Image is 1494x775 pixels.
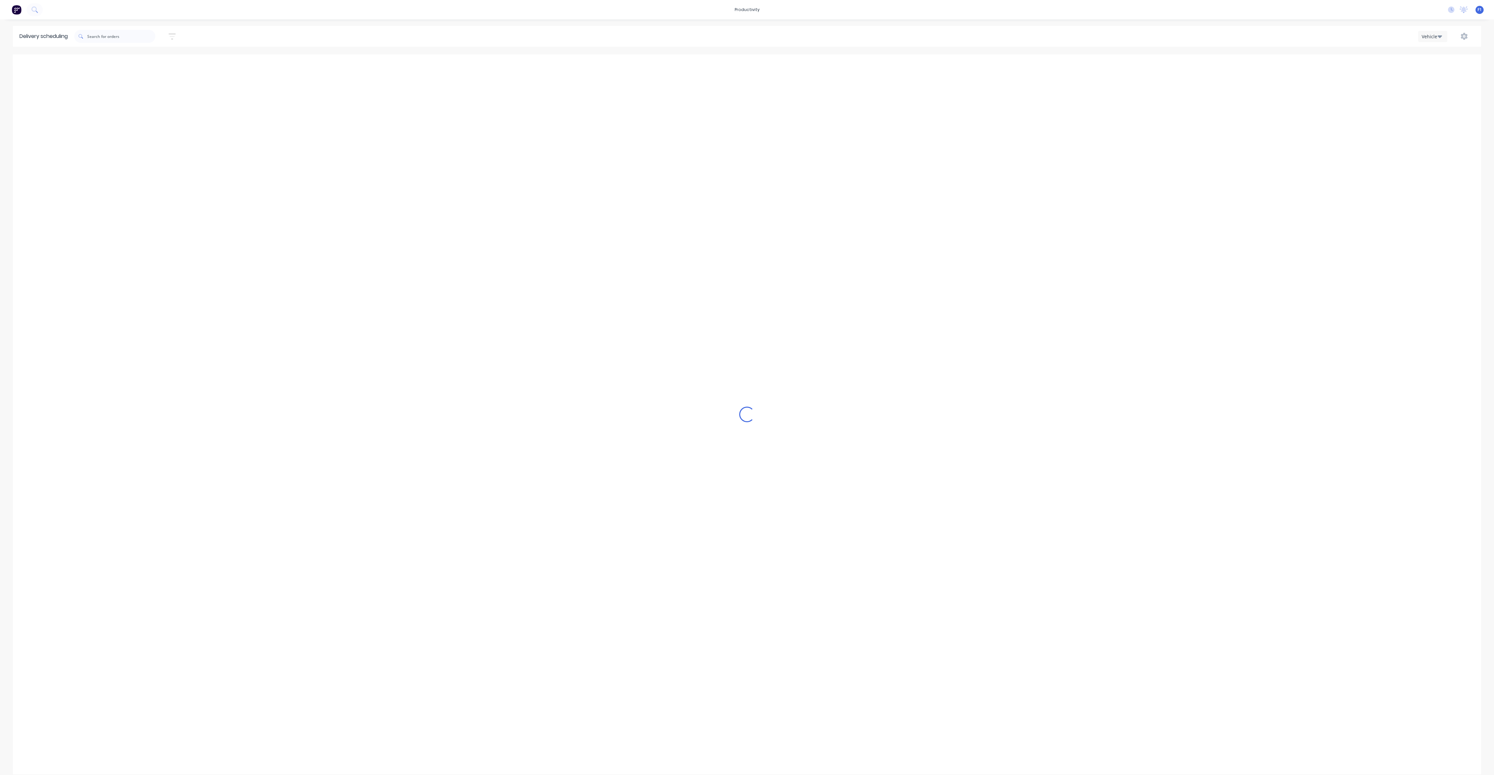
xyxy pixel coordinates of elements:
[12,5,21,15] img: Factory
[13,26,74,47] div: Delivery scheduling
[1477,7,1482,13] span: F1
[731,5,763,15] div: productivity
[1418,31,1447,42] button: Vehicle
[1422,33,1441,40] div: Vehicle
[87,30,155,43] input: Search for orders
